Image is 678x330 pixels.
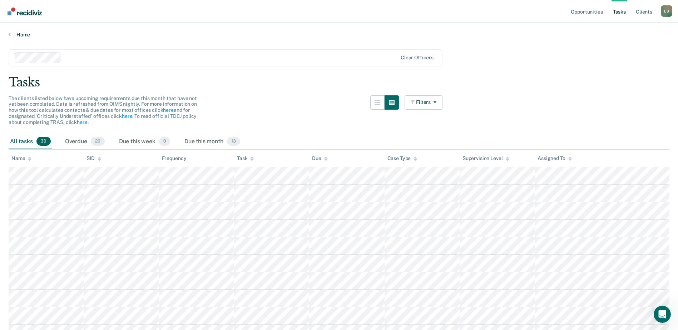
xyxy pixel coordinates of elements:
div: SID [86,155,101,161]
a: here [163,107,173,113]
div: Name [11,155,31,161]
a: here [122,113,132,119]
a: here [77,119,87,125]
div: Clear officers [401,55,434,61]
div: Due this week0 [118,134,172,150]
span: 0 [159,137,170,146]
div: Task [237,155,254,161]
span: The clients listed below have upcoming requirements due this month that have not yet been complet... [9,95,197,125]
div: Case Type [387,155,417,161]
div: Due [312,155,328,161]
div: Assigned To [538,155,571,161]
div: Tasks [9,75,669,90]
div: Supervision Level [462,155,509,161]
button: Filters [405,95,442,110]
span: 39 [36,137,51,146]
button: Profile dropdown button [661,5,672,17]
a: Home [9,31,669,38]
div: Frequency [162,155,187,161]
div: L S [661,5,672,17]
div: Due this month13 [183,134,242,150]
div: All tasks39 [9,134,52,150]
iframe: Intercom live chat [654,306,671,323]
div: Overdue26 [64,134,106,150]
span: 26 [91,137,105,146]
span: 13 [227,137,240,146]
img: Recidiviz [8,7,42,15]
